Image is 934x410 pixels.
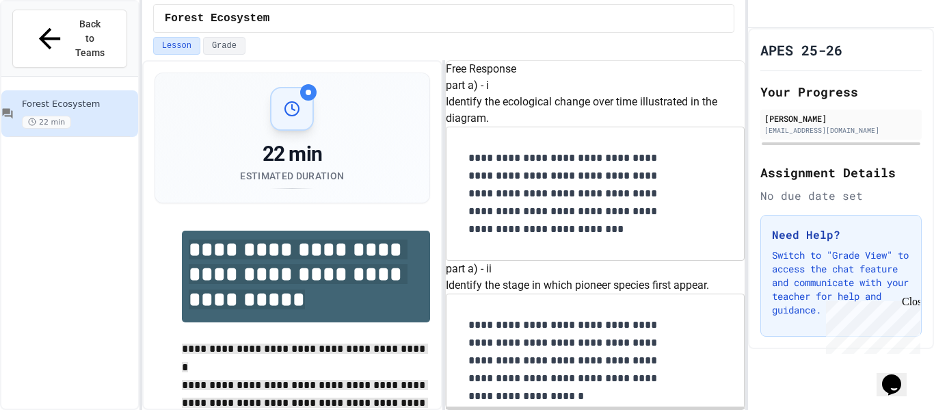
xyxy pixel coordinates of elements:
p: Identify the stage in which pioneer species first appear. [446,277,745,294]
iframe: chat widget [877,355,920,396]
div: 22 min [240,142,344,166]
span: 22 min [22,116,71,129]
div: Chat with us now!Close [5,5,94,87]
h6: part a) - ii [446,261,745,277]
h3: Need Help? [772,227,910,243]
div: No due date set [760,188,922,204]
div: [EMAIL_ADDRESS][DOMAIN_NAME] [764,125,918,136]
button: Back to Teams [12,10,127,68]
h2: Assignment Details [760,163,922,182]
p: Identify the ecological change over time illustrated in the diagram. [446,94,745,127]
button: Lesson [153,37,200,55]
h2: Your Progress [760,82,922,101]
p: Switch to "Grade View" to access the chat feature and communicate with your teacher for help and ... [772,248,910,317]
h1: APES 25-26 [760,40,842,60]
div: [PERSON_NAME] [764,112,918,125]
span: Forest Ecosystem [22,99,135,110]
h6: Free Response [446,61,745,77]
span: Forest Ecosystem [165,10,270,27]
div: Estimated Duration [240,169,344,183]
span: Back to Teams [74,17,106,60]
button: Grade [203,37,245,55]
iframe: chat widget [820,296,920,354]
h6: part a) - i [446,77,745,94]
